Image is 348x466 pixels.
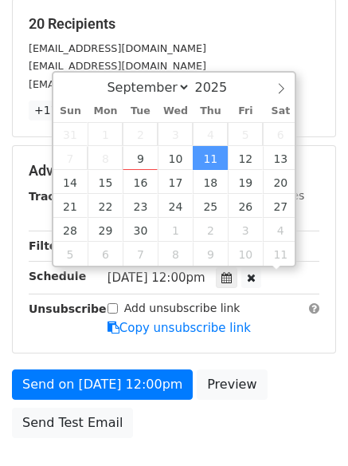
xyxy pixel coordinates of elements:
span: September 22, 2025 [88,194,123,218]
span: October 5, 2025 [53,242,88,266]
a: +17 more [29,101,96,120]
span: October 6, 2025 [88,242,123,266]
span: October 8, 2025 [158,242,193,266]
span: September 7, 2025 [53,146,88,170]
a: Send Test Email [12,408,133,438]
span: Sat [263,106,298,116]
span: September 28, 2025 [53,218,88,242]
strong: Unsubscribe [29,302,107,315]
span: September 21, 2025 [53,194,88,218]
span: September 25, 2025 [193,194,228,218]
span: September 29, 2025 [88,218,123,242]
span: September 5, 2025 [228,122,263,146]
span: October 9, 2025 [193,242,228,266]
span: September 14, 2025 [53,170,88,194]
span: September 26, 2025 [228,194,263,218]
span: September 4, 2025 [193,122,228,146]
span: September 12, 2025 [228,146,263,170]
small: [EMAIL_ADDRESS][DOMAIN_NAME] [29,60,206,72]
span: October 11, 2025 [263,242,298,266]
span: October 2, 2025 [193,218,228,242]
strong: Schedule [29,270,86,282]
span: September 20, 2025 [263,170,298,194]
a: Send on [DATE] 12:00pm [12,369,193,400]
span: October 3, 2025 [228,218,263,242]
span: October 7, 2025 [123,242,158,266]
span: September 23, 2025 [123,194,158,218]
span: October 1, 2025 [158,218,193,242]
span: September 17, 2025 [158,170,193,194]
strong: Tracking [29,190,82,203]
span: September 15, 2025 [88,170,123,194]
span: August 31, 2025 [53,122,88,146]
span: October 4, 2025 [263,218,298,242]
h5: Advanced [29,162,319,180]
input: Year [190,80,248,95]
span: Fri [228,106,263,116]
span: Tue [123,106,158,116]
strong: Filters [29,239,69,252]
h5: 20 Recipients [29,15,319,33]
span: Wed [158,106,193,116]
span: Mon [88,106,123,116]
span: October 10, 2025 [228,242,263,266]
a: Copy unsubscribe link [108,321,251,335]
a: Preview [197,369,267,400]
span: September 30, 2025 [123,218,158,242]
span: September 10, 2025 [158,146,193,170]
span: September 13, 2025 [263,146,298,170]
span: September 8, 2025 [88,146,123,170]
span: September 2, 2025 [123,122,158,146]
span: Sun [53,106,88,116]
label: Add unsubscribe link [124,300,240,317]
span: September 9, 2025 [123,146,158,170]
span: Thu [193,106,228,116]
span: [DATE] 12:00pm [108,271,205,285]
span: September 27, 2025 [263,194,298,218]
span: September 18, 2025 [193,170,228,194]
span: September 19, 2025 [228,170,263,194]
span: September 1, 2025 [88,122,123,146]
span: September 16, 2025 [123,170,158,194]
span: September 3, 2025 [158,122,193,146]
span: September 11, 2025 [193,146,228,170]
small: [EMAIL_ADDRESS][DOMAIN_NAME] [29,42,206,54]
small: [EMAIL_ADDRESS][DOMAIN_NAME] [29,78,206,90]
span: September 24, 2025 [158,194,193,218]
iframe: Chat Widget [268,389,348,466]
span: September 6, 2025 [263,122,298,146]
